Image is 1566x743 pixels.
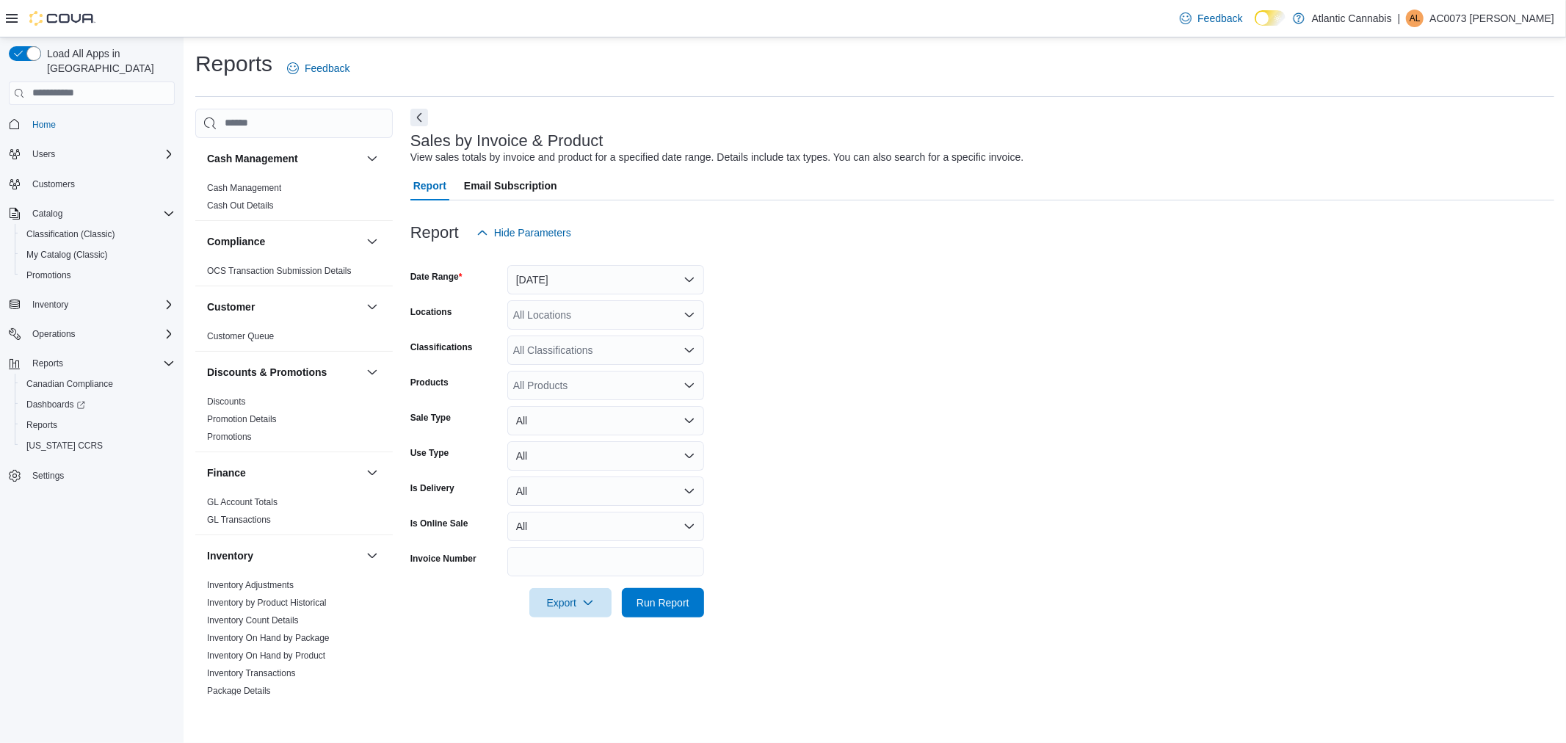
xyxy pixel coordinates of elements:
[207,497,278,507] a: GL Account Totals
[3,173,181,195] button: Customers
[195,262,393,286] div: Compliance
[207,650,325,662] span: Inventory On Hand by Product
[26,325,81,343] button: Operations
[494,225,571,240] span: Hide Parameters
[207,632,330,644] span: Inventory On Hand by Package
[21,375,175,393] span: Canadian Compliance
[207,579,294,591] span: Inventory Adjustments
[410,150,1024,165] div: View sales totals by invoice and product for a specified date range. Details include tax types. Y...
[207,265,352,277] span: OCS Transaction Submission Details
[32,148,55,160] span: Users
[207,667,296,679] span: Inventory Transactions
[207,151,298,166] h3: Cash Management
[207,413,277,425] span: Promotion Details
[32,119,56,131] span: Home
[207,496,278,508] span: GL Account Totals
[195,493,393,534] div: Finance
[9,108,175,525] nav: Complex example
[3,353,181,374] button: Reports
[507,441,704,471] button: All
[15,374,181,394] button: Canadian Compliance
[207,414,277,424] a: Promotion Details
[207,396,246,407] span: Discounts
[410,306,452,318] label: Locations
[1398,10,1401,27] p: |
[3,144,181,164] button: Users
[207,200,274,211] span: Cash Out Details
[26,145,175,163] span: Users
[32,470,64,482] span: Settings
[363,298,381,316] button: Customer
[363,464,381,482] button: Finance
[363,547,381,565] button: Inventory
[464,171,557,200] span: Email Subscription
[1406,10,1424,27] div: AC0073 Luff Nancy
[305,61,349,76] span: Feedback
[26,467,70,485] a: Settings
[21,375,119,393] a: Canadian Compliance
[21,246,175,264] span: My Catalog (Classic)
[363,363,381,381] button: Discounts & Promotions
[207,330,274,342] span: Customer Queue
[15,394,181,415] a: Dashboards
[507,512,704,541] button: All
[413,171,446,200] span: Report
[15,244,181,265] button: My Catalog (Classic)
[21,437,109,454] a: [US_STATE] CCRS
[207,183,281,193] a: Cash Management
[207,597,327,609] span: Inventory by Product Historical
[21,396,175,413] span: Dashboards
[207,331,274,341] a: Customer Queue
[207,615,299,626] span: Inventory Count Details
[207,580,294,590] a: Inventory Adjustments
[3,294,181,315] button: Inventory
[26,399,85,410] span: Dashboards
[1174,4,1248,33] a: Feedback
[26,228,115,240] span: Classification (Classic)
[207,182,281,194] span: Cash Management
[207,300,255,314] h3: Customer
[15,415,181,435] button: Reports
[26,116,62,134] a: Home
[207,514,271,526] span: GL Transactions
[15,265,181,286] button: Promotions
[281,54,355,83] a: Feedback
[195,393,393,452] div: Discounts & Promotions
[207,200,274,211] a: Cash Out Details
[410,109,428,126] button: Next
[410,553,476,565] label: Invoice Number
[3,465,181,486] button: Settings
[26,269,71,281] span: Promotions
[207,432,252,442] a: Promotions
[529,588,612,617] button: Export
[207,396,246,407] a: Discounts
[684,344,695,356] button: Open list of options
[207,234,360,249] button: Compliance
[26,355,69,372] button: Reports
[26,355,175,372] span: Reports
[26,419,57,431] span: Reports
[1410,10,1421,27] span: AL
[32,208,62,220] span: Catalog
[21,267,77,284] a: Promotions
[26,175,175,193] span: Customers
[26,378,113,390] span: Canadian Compliance
[26,175,81,193] a: Customers
[195,49,272,79] h1: Reports
[195,179,393,220] div: Cash Management
[410,341,473,353] label: Classifications
[207,465,246,480] h3: Finance
[207,650,325,661] a: Inventory On Hand by Product
[26,325,175,343] span: Operations
[507,476,704,506] button: All
[507,265,704,294] button: [DATE]
[21,416,175,434] span: Reports
[538,588,603,617] span: Export
[26,145,61,163] button: Users
[622,588,704,617] button: Run Report
[32,299,68,311] span: Inventory
[21,396,91,413] a: Dashboards
[207,365,360,380] button: Discounts & Promotions
[684,309,695,321] button: Open list of options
